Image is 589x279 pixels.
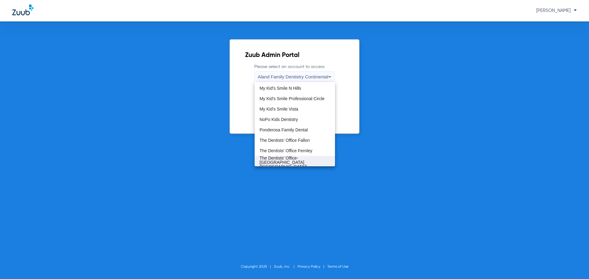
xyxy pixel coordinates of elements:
[260,156,330,169] span: The Dentists' Office-[GEOGRAPHIC_DATA] ([GEOGRAPHIC_DATA])
[260,138,310,142] span: The Dentists' Office Fallon
[260,96,325,101] span: My Kid's Smile Professional Circle
[260,86,301,90] span: My Kid's Smile N Hills
[260,107,298,111] span: My Kid's Smile Vista
[260,117,298,122] span: NoPo Kids Dentistry
[260,128,308,132] span: Ponderosa Family Dental
[260,149,312,153] span: The Dentists' Office Fernley
[558,250,589,279] iframe: Chat Widget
